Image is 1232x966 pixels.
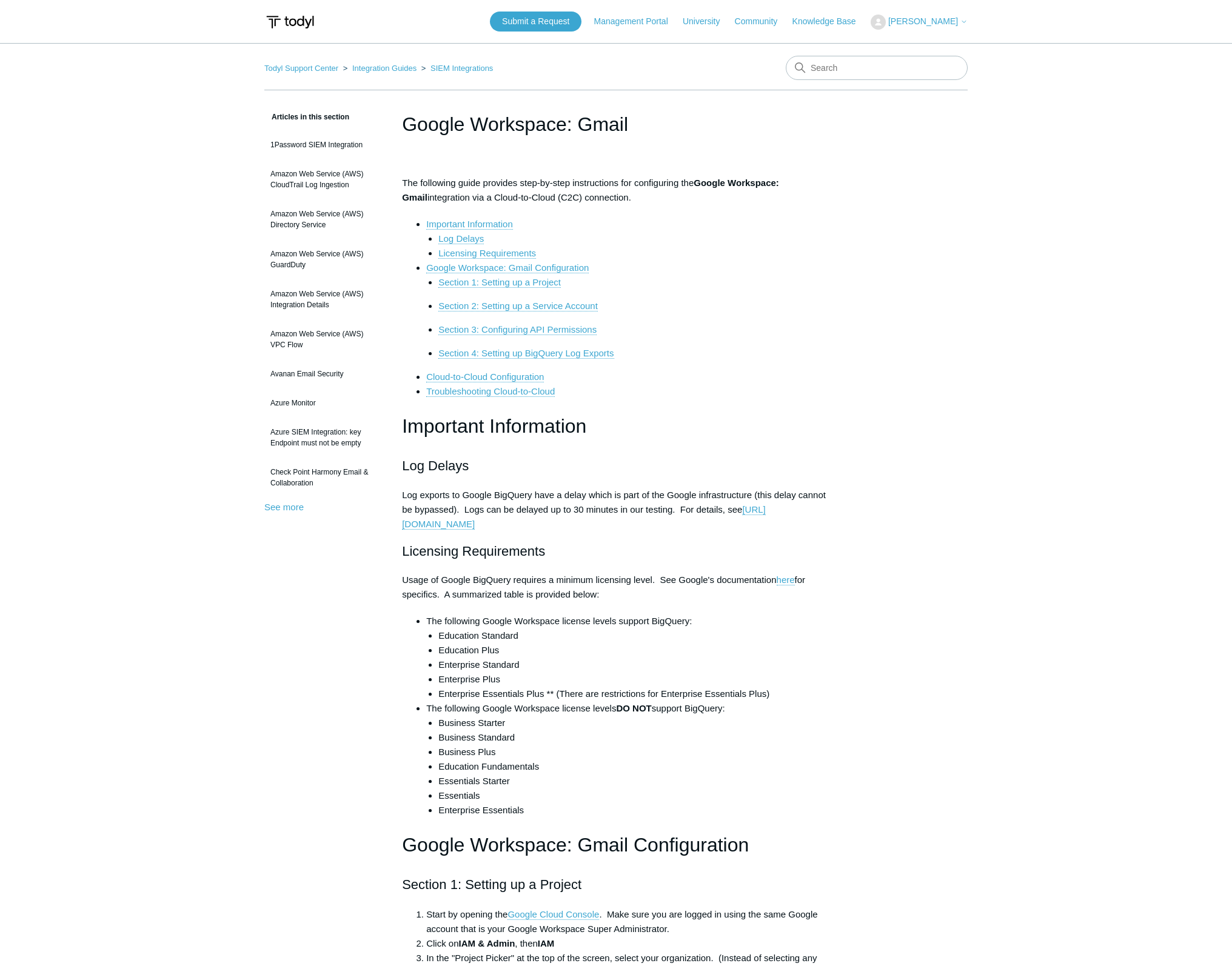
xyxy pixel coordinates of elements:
[419,64,494,73] li: SIEM Integrations
[426,936,830,951] li: Click on , then
[402,488,830,531] p: Log exports to Google BigQuery have a delay which is part of the Google infrastructure (this dela...
[264,362,384,385] a: Avanan Email Security
[264,162,384,196] a: Amazon Web Service (AWS) CloudTrail Log Ingestion
[438,803,830,818] li: Enterprise Essentials
[735,15,790,28] a: Community
[264,133,384,156] a: 1Password SIEM Integration
[426,262,589,273] a: Google Workspace: Gmail Configuration
[264,461,384,495] a: Check Point Harmony Email & Collaboration
[341,64,419,73] li: Integration Guides
[792,15,868,28] a: Knowledge Base
[438,774,830,788] li: Essentials Starter
[402,573,830,602] p: Usage of Google BigQuery requires a minimum licensing level. See Google's documentation for speci...
[438,730,830,745] li: Business Standard
[438,348,614,359] a: Section 4: Setting up BigQuery Log Exports
[426,701,830,818] li: The following Google Workspace license levels support BigQuery:
[438,233,484,244] a: Log Delays
[426,907,830,936] li: Start by opening the . Make sure you are logged in using the same Google account that is your Goo...
[402,110,830,139] h1: Google Workspace: Gmail
[264,242,384,276] a: Amazon Web Service (AWS) GuardDuty
[352,64,417,73] a: Integration Guides
[438,716,830,730] li: Business Starter
[786,56,968,80] input: Search
[438,788,830,803] li: Essentials
[438,658,830,672] li: Enterprise Standard
[438,248,536,259] a: Licensing Requirements
[438,745,830,759] li: Business Plus
[426,386,555,397] a: Troubleshooting Cloud-to-Cloud
[264,391,384,415] a: Azure Monitor
[402,830,830,861] h1: Google Workspace: Gmail Configuration
[264,11,316,33] img: Todyl Support Center Help Center home page
[683,15,732,28] a: University
[507,909,599,920] a: Google Cloud Console
[430,64,493,73] a: SIEM Integrations
[264,64,338,73] a: Todyl Support Center
[871,15,968,30] button: [PERSON_NAME]
[264,421,384,455] a: Azure SIEM Integration: key Endpoint must not be empty
[264,322,384,356] a: Amazon Web Service (AWS) VPC Flow
[402,178,779,202] span: The following guide provides step-by-step instructions for configuring the integration via a Clou...
[264,64,341,73] li: Todyl Support Center
[264,282,384,316] a: Amazon Web Service (AWS) Integration Details
[402,874,830,895] h2: Section 1: Setting up a Project
[438,672,830,687] li: Enterprise Plus
[777,575,795,585] a: here
[402,504,766,530] a: [URL][DOMAIN_NAME]
[888,16,958,26] span: [PERSON_NAME]
[459,938,515,948] strong: IAM & Admin
[264,502,304,512] a: See more
[438,301,598,311] a: Section 2: Setting up a Service Account
[402,541,830,562] h2: Licensing Requirements
[438,628,830,643] li: Education Standard
[438,324,597,335] a: Section 3: Configuring API Permissions
[594,15,680,28] a: Management Portal
[538,938,555,948] strong: IAM
[402,411,830,442] h1: Important Information
[616,703,651,713] strong: DO NOT
[490,12,581,32] a: Submit a Request
[264,202,384,236] a: Amazon Web Service (AWS) Directory Service
[426,219,513,230] a: Important Information
[438,277,561,288] a: Section 1: Setting up a Project
[426,614,830,701] li: The following Google Workspace license levels support BigQuery:
[402,455,830,476] h2: Log Delays
[438,643,830,658] li: Education Plus
[426,371,544,382] a: Cloud-to-Cloud Configuration
[438,759,830,774] li: Education Fundamentals
[264,113,349,121] span: Articles in this section
[438,687,830,701] li: Enterprise Essentials Plus ** (There are restrictions for Enterprise Essentials Plus)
